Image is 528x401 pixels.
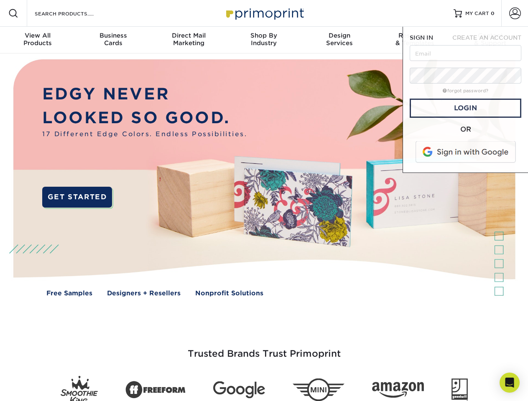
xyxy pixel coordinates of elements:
[151,32,226,47] div: Marketing
[75,27,150,53] a: BusinessCards
[452,34,521,41] span: CREATE AN ACCOUNT
[42,106,247,130] p: LOOKED SO GOOD.
[410,34,433,41] span: SIGN IN
[410,99,521,118] a: Login
[377,27,452,53] a: Resources& Templates
[151,27,226,53] a: Direct MailMarketing
[500,373,520,393] div: Open Intercom Messenger
[410,45,521,61] input: Email
[491,10,495,16] span: 0
[372,382,424,398] img: Amazon
[34,8,115,18] input: SEARCH PRODUCTS.....
[42,82,247,106] p: EDGY NEVER
[107,289,181,298] a: Designers + Resellers
[226,27,301,53] a: Shop ByIndustry
[377,32,452,39] span: Resources
[151,32,226,39] span: Direct Mail
[465,10,489,17] span: MY CART
[226,32,301,39] span: Shop By
[195,289,263,298] a: Nonprofit Solutions
[213,381,265,398] img: Google
[46,289,92,298] a: Free Samples
[42,129,247,139] span: 17 Different Edge Colors. Endless Possibilities.
[302,32,377,39] span: Design
[226,32,301,47] div: Industry
[75,32,150,39] span: Business
[222,4,306,22] img: Primoprint
[377,32,452,47] div: & Templates
[302,27,377,53] a: DesignServices
[302,32,377,47] div: Services
[443,88,488,94] a: forgot password?
[75,32,150,47] div: Cards
[20,328,509,369] h3: Trusted Brands Trust Primoprint
[42,187,112,208] a: GET STARTED
[451,378,468,401] img: Goodwill
[410,124,521,135] div: OR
